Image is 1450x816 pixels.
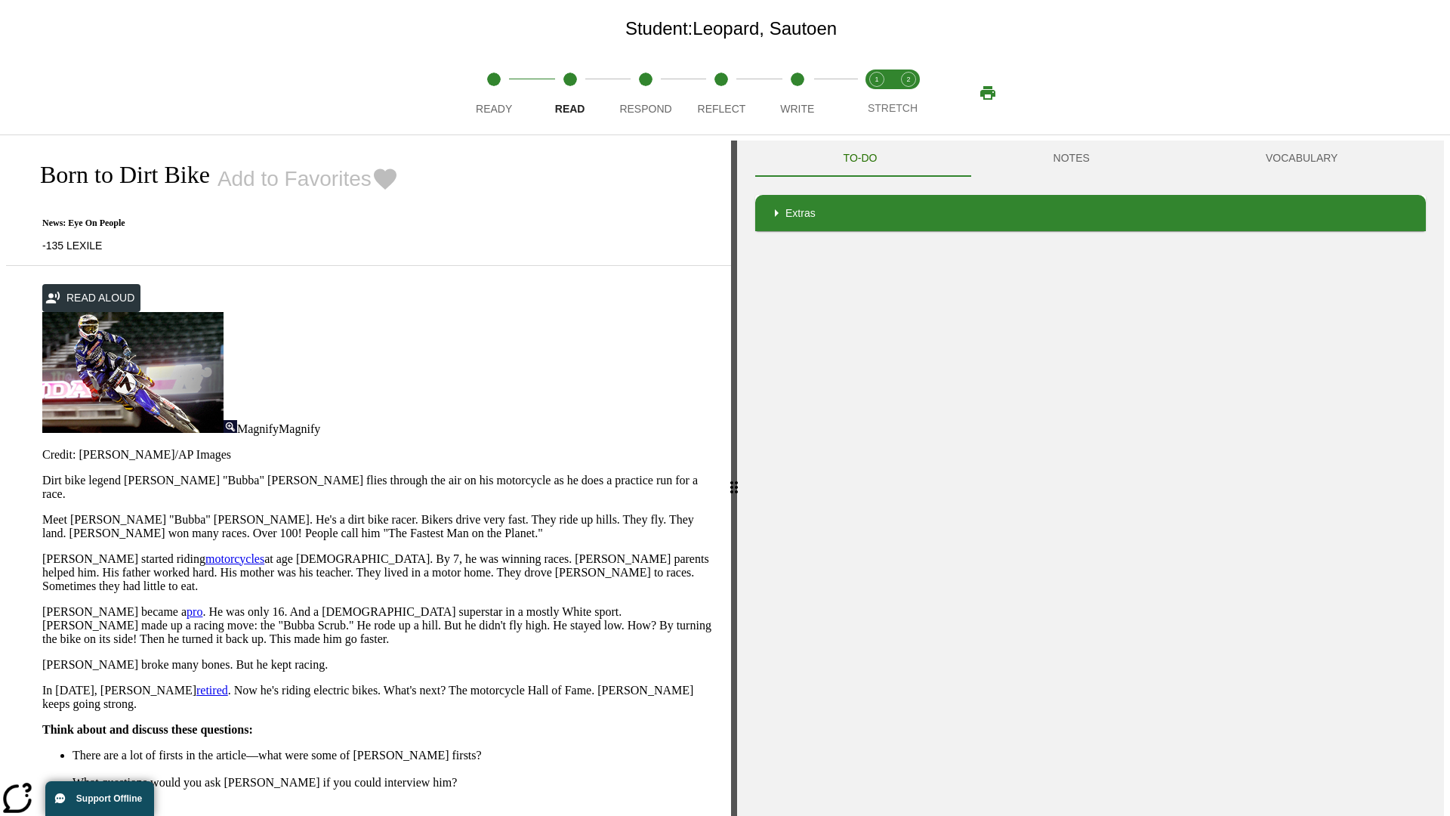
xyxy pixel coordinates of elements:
[619,103,671,115] span: Respond
[906,76,910,83] text: 2
[785,206,816,221] p: Extras
[42,723,253,736] strong: Think about and discuss these questions:
[72,749,713,762] li: There are a lot of firsts in the article—what were some of [PERSON_NAME] firsts?
[887,51,930,134] button: Stretch Respond step 2 of 2
[855,51,899,134] button: Stretch Read step 1 of 2
[72,776,713,790] li: What questions would you ask [PERSON_NAME] if you could interview him?
[76,793,142,804] span: Support Offline
[224,420,237,433] img: Magnify
[965,141,1177,177] button: NOTES
[755,141,1426,177] div: Instructional Panel Tabs
[526,51,613,134] button: Read step 2 of 5
[555,103,585,115] span: Read
[780,103,814,115] span: Write
[677,51,765,134] button: Reflect step 4 of 5
[602,51,690,134] button: Respond step 3 of 5
[42,658,713,672] p: [PERSON_NAME] broke many bones. But he kept racing.
[755,195,1426,231] div: Extras
[6,141,731,808] div: reading
[196,684,228,697] a: retired
[42,312,224,433] img: Motocross racer James Stewart flies through the air on his dirt bike.
[42,284,140,312] button: Read Aloud
[42,684,713,711] p: In [DATE], [PERSON_NAME] . Now he's riding electric bikes. What's next? The motorcycle Hall of Fa...
[42,448,713,462] p: Credit: [PERSON_NAME]/AP Images
[205,552,264,565] a: motorcycles
[42,552,713,593] p: [PERSON_NAME] started riding at age [DEMOGRAPHIC_DATA]. By 7, he was winning races. [PERSON_NAME]...
[42,474,713,501] p: Dirt bike legend [PERSON_NAME] "Bubba" [PERSON_NAME] flies through the air on his motorcycle as h...
[476,103,512,115] span: Ready
[868,102,918,114] span: STRETCH
[42,513,713,540] p: Meet [PERSON_NAME] "Bubba" [PERSON_NAME]. He's a dirt bike racer. Bikers drive very fast. They ri...
[875,76,878,83] text: 1
[731,141,737,816] div: Press Enter or Spacebar and then press right and left arrow keys to move the slider
[45,781,154,816] button: Support Offline
[755,141,965,177] button: TO-DO
[698,103,746,115] span: Reflect
[754,51,841,134] button: Write step 5 of 5
[964,79,1012,107] button: Print
[24,161,210,189] h2: Born to Dirt Bike
[24,238,399,253] p: -135 LEXILE
[237,422,279,435] span: Magnify
[187,605,202,618] a: pro
[737,141,1444,816] div: activity
[24,218,399,229] p: News: Eye On People
[279,422,320,435] span: Magnify
[1177,141,1426,177] button: VOCABULARY
[450,51,538,134] button: Ready step 1 of 5
[42,605,713,646] p: [PERSON_NAME] became a . He was only 16. And a [DEMOGRAPHIC_DATA] superstar in a mostly White spo...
